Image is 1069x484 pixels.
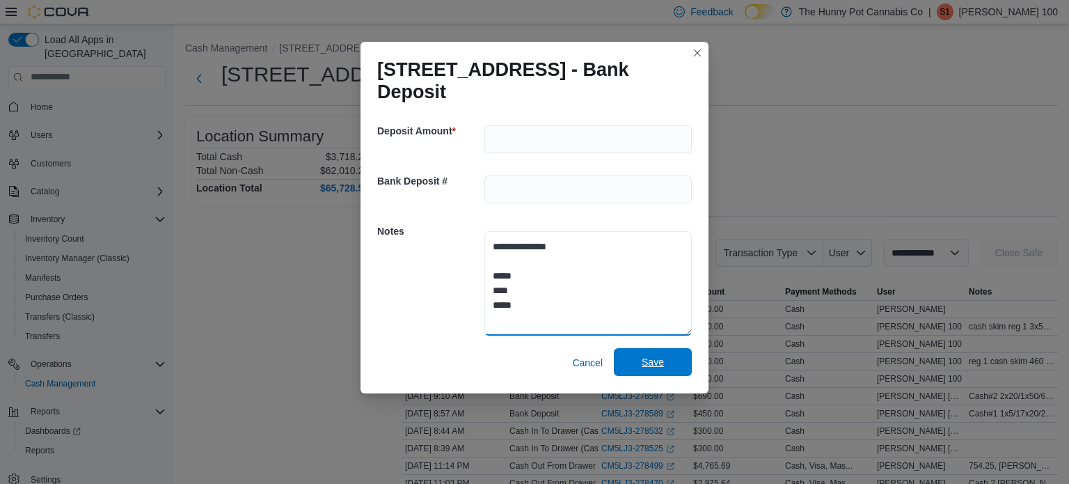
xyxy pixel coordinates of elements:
button: Closes this modal window [689,45,706,61]
button: Save [614,348,692,376]
h5: Deposit Amount [377,117,482,145]
h5: Bank Deposit # [377,167,482,195]
span: Cancel [572,356,603,370]
h5: Notes [377,217,482,245]
span: Save [642,355,664,369]
button: Cancel [567,349,608,377]
h1: [STREET_ADDRESS] - Bank Deposit [377,58,681,103]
